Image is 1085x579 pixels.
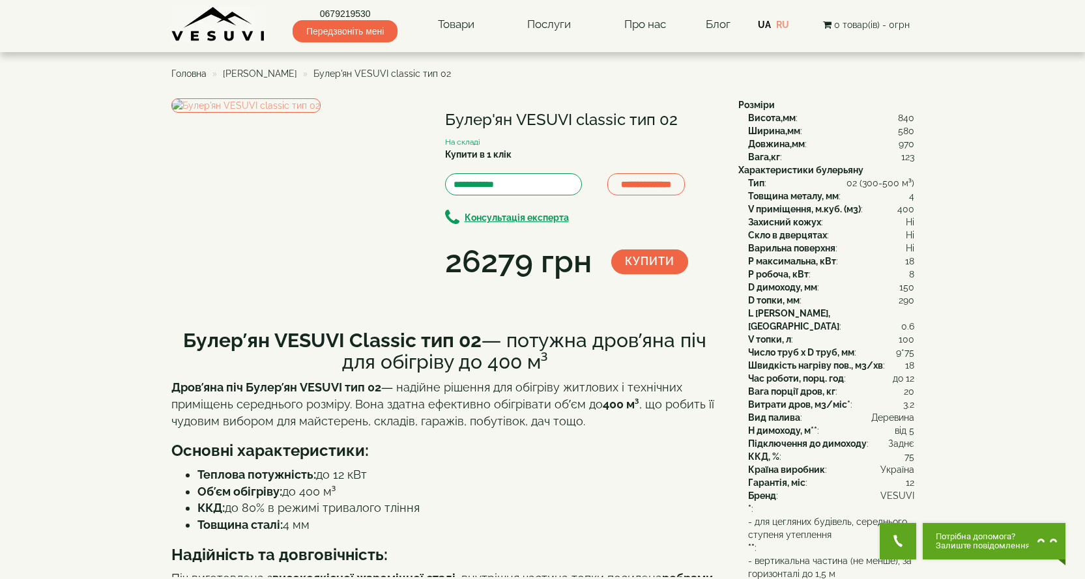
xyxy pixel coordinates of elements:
img: content [171,7,266,42]
a: RU [776,20,789,30]
b: Товщина металу, мм [748,191,839,201]
b: L [PERSON_NAME], [GEOGRAPHIC_DATA] [748,308,839,332]
a: Послуги [514,10,584,40]
div: : [748,333,914,346]
b: Захисний кожух [748,217,821,227]
img: Булер'ян VESUVI classic тип 02 [171,98,321,113]
b: Скло в дверцятах [748,230,827,240]
b: Висота,мм [748,113,796,123]
span: до 12 [893,372,914,385]
a: Головна [171,68,207,79]
div: : [748,268,914,281]
div: : [748,411,914,424]
a: Про нас [611,10,679,40]
b: P максимальна, кВт [748,256,836,266]
span: 400 [897,203,914,216]
b: Тип [748,178,764,188]
b: Швидкість нагріву пов., м3/хв [748,360,883,371]
strong: Дров’яна піч Булер’ян VESUVI тип 02 [171,380,381,394]
span: від 5 [895,424,914,437]
div: : [748,137,914,150]
div: : [748,150,914,163]
b: Витрати дров, м3/міс* [748,399,850,410]
div: : [748,359,914,372]
span: Потрібна допомога? [936,532,1030,541]
button: Get Call button [880,523,916,559]
div: : [748,476,914,489]
small: На складі [445,137,480,147]
a: Товари [425,10,487,40]
a: Блог [706,18,731,31]
b: Число труб x D труб, мм [748,347,854,358]
b: Варильна поверхня [748,243,835,253]
label: Купити в 1 клік [445,148,512,161]
b: Вага,кг [748,152,780,162]
span: 18 [905,359,914,372]
b: Булер’ян VESUVI Classic тип 02 [183,329,482,352]
b: V топки, л [748,334,791,345]
span: Булер'ян VESUVI classic тип 02 [313,68,451,79]
div: : [748,502,914,515]
p: — надійне рішення для обігріву житлових і технічних приміщень середнього розміру. Вона здатна ефе... [171,379,719,429]
span: 8 [909,268,914,281]
span: 0 товар(ів) - 0грн [834,20,910,30]
span: Ні [906,216,914,229]
span: Заднє [888,437,914,450]
b: H димоходу, м** [748,425,817,436]
b: Довжина,мм [748,139,805,149]
div: : [748,307,914,333]
span: 290 [899,294,914,307]
strong: 400 м³ [603,397,639,411]
div: : [748,515,914,554]
li: до 400 м³ [197,483,719,500]
b: Гарантія, міс [748,477,805,488]
span: 18 [905,255,914,268]
b: Ширина,мм [748,126,800,136]
b: D топки, мм [748,295,800,305]
b: Консультація експерта [465,212,569,223]
div: : [748,489,914,502]
span: VESUVI [880,489,914,502]
li: до 80% в режимі тривалого тління [197,500,719,516]
span: 20 [904,385,914,398]
button: 0 товар(ів) - 0грн [819,18,914,32]
h1: Булер'ян VESUVI classic тип 02 [445,111,719,128]
b: Час роботи, порц. год [748,373,844,384]
b: Підключення до димоходу [748,438,867,449]
li: до 12 кВт [197,466,719,483]
b: Надійність та довговічність: [171,545,388,564]
div: : [748,294,914,307]
span: 580 [898,124,914,137]
span: 75 [904,450,914,463]
div: : [748,385,914,398]
strong: Теплова потужність: [197,468,316,481]
div: : [748,424,914,437]
a: UA [758,20,771,30]
div: : [748,242,914,255]
h2: — потужна дров’яна піч для обігріву до 400 м³ [171,330,719,373]
span: 02 (300-500 м³) [846,177,914,190]
b: P робоча, кВт [748,269,809,279]
b: Вага порції дров, кг [748,386,835,397]
div: : [748,398,914,411]
div: : [748,216,914,229]
b: Характеристики булерьяну [738,165,863,175]
b: Країна виробник [748,464,825,475]
span: 4 [909,190,914,203]
span: 150 [899,281,914,294]
div: : [748,124,914,137]
span: 970 [899,137,914,150]
span: Ні [906,229,914,242]
span: 123 [901,150,914,163]
div: : [748,255,914,268]
span: 0.6 [901,320,914,333]
a: [PERSON_NAME] [223,68,297,79]
b: V приміщення, м.куб. (м3) [748,204,861,214]
span: Деревина [871,411,914,424]
div: : [748,437,914,450]
span: - для цегляних будівель, середнього ступеня утеплення [748,515,914,541]
div: : [748,203,914,216]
